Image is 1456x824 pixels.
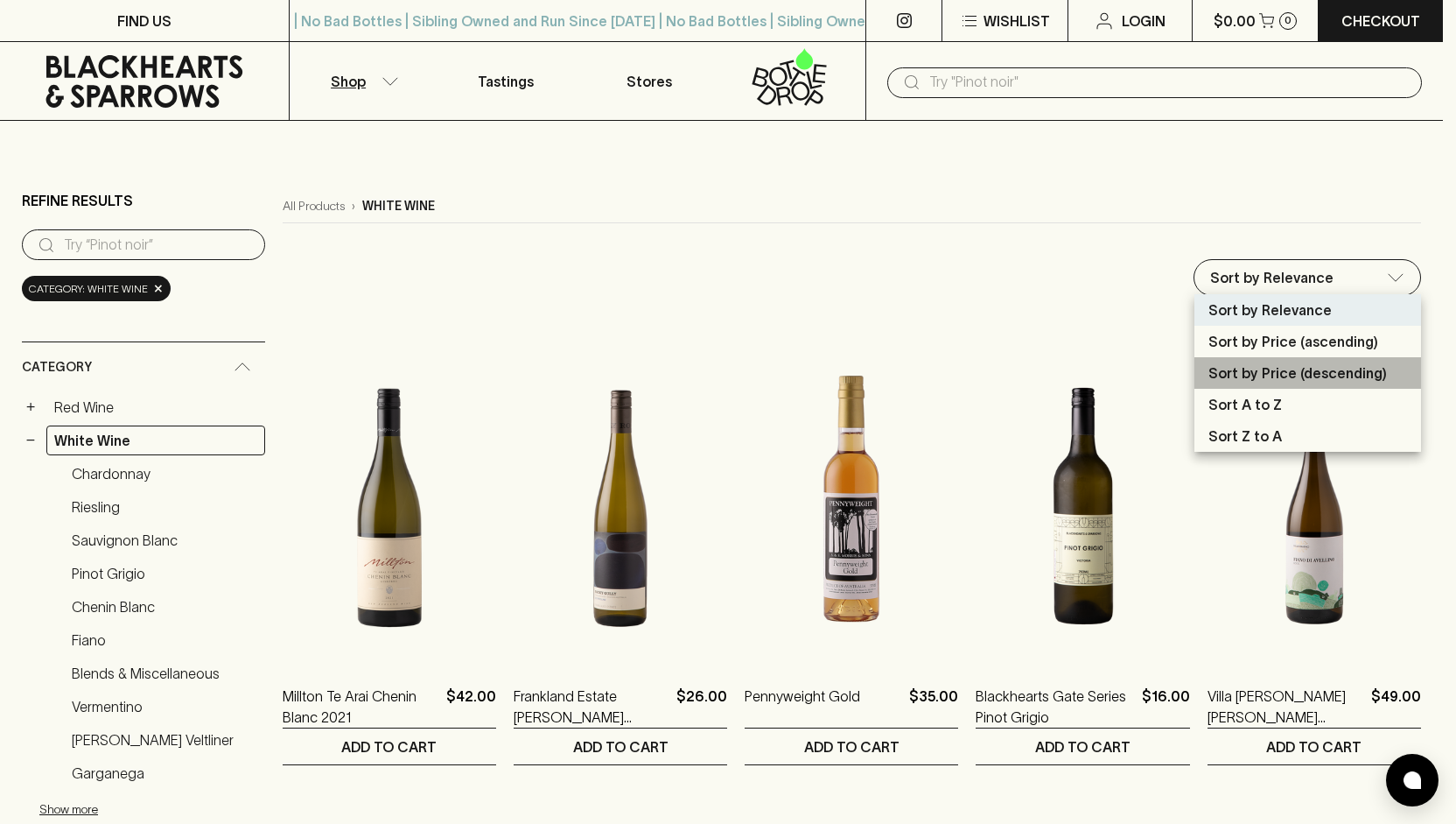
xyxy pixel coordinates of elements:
p: Sort by Price (descending) [1208,363,1387,384]
img: bubble-icon [1403,771,1421,789]
p: Sort by Relevance [1208,299,1332,320]
p: Sort A to Z [1208,394,1282,415]
p: Sort by Price (ascending) [1208,331,1378,352]
p: Sort Z to A [1208,426,1282,447]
